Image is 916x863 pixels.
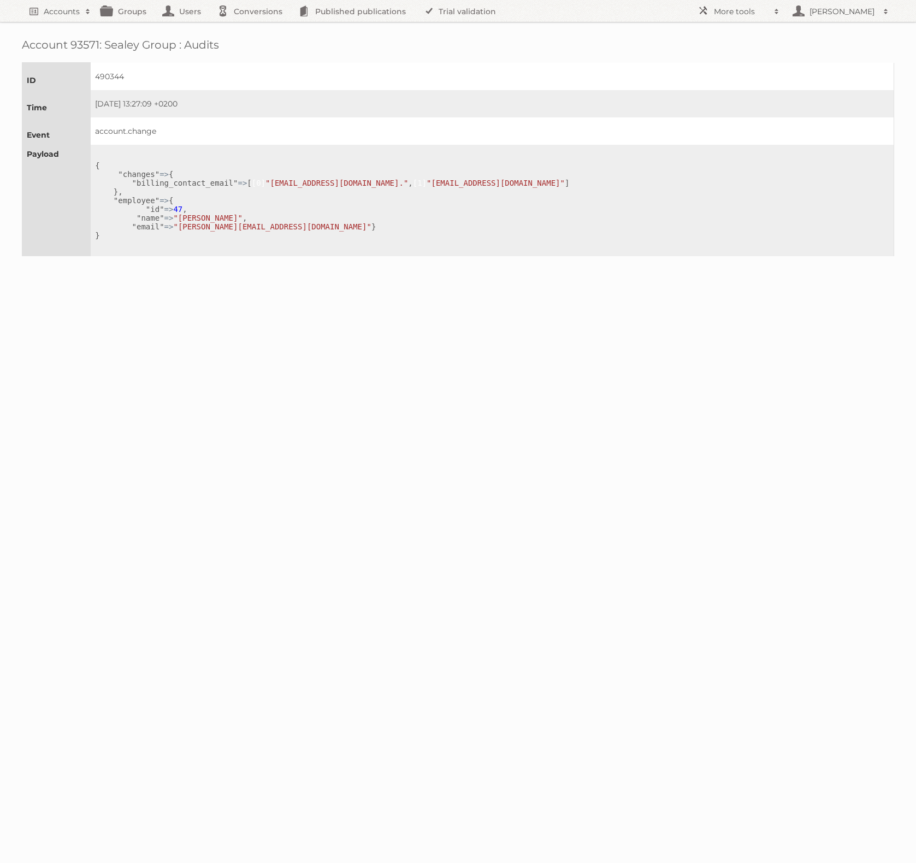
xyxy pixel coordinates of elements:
kbd: "[PERSON_NAME]" [173,214,242,222]
th: Payload [22,145,91,256]
th: Event [22,117,91,145]
kbd: "[EMAIL_ADDRESS][DOMAIN_NAME]." [265,179,408,187]
h2: [PERSON_NAME] [807,6,878,17]
h1: Account 93571: Sealey Group : Audits [22,38,894,51]
kbd: "[PERSON_NAME][EMAIL_ADDRESS][DOMAIN_NAME]" [173,222,371,231]
kbd: => [159,170,169,179]
td: account.change [91,117,894,145]
kbd: 47 [173,205,182,214]
th: ID [22,63,91,90]
td: [DATE] 13:27:09 +0200 [91,90,894,117]
td: 490344 [91,63,894,90]
kbd: [1] [413,179,427,187]
kbd: => [164,214,174,222]
pre: { "changes" { "billing_contact_email" [ , ] }, "employee" { "id" , "name" , "email" } } [95,161,885,240]
kbd: => [164,205,174,214]
kbd: => [159,196,169,205]
h2: More tools [714,6,769,17]
kbd: => [164,222,174,231]
th: Time [22,90,91,117]
kbd: "[EMAIL_ADDRESS][DOMAIN_NAME]" [427,179,565,187]
kbd: [0] [252,179,265,187]
h2: Accounts [44,6,80,17]
kbd: => [238,179,247,187]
